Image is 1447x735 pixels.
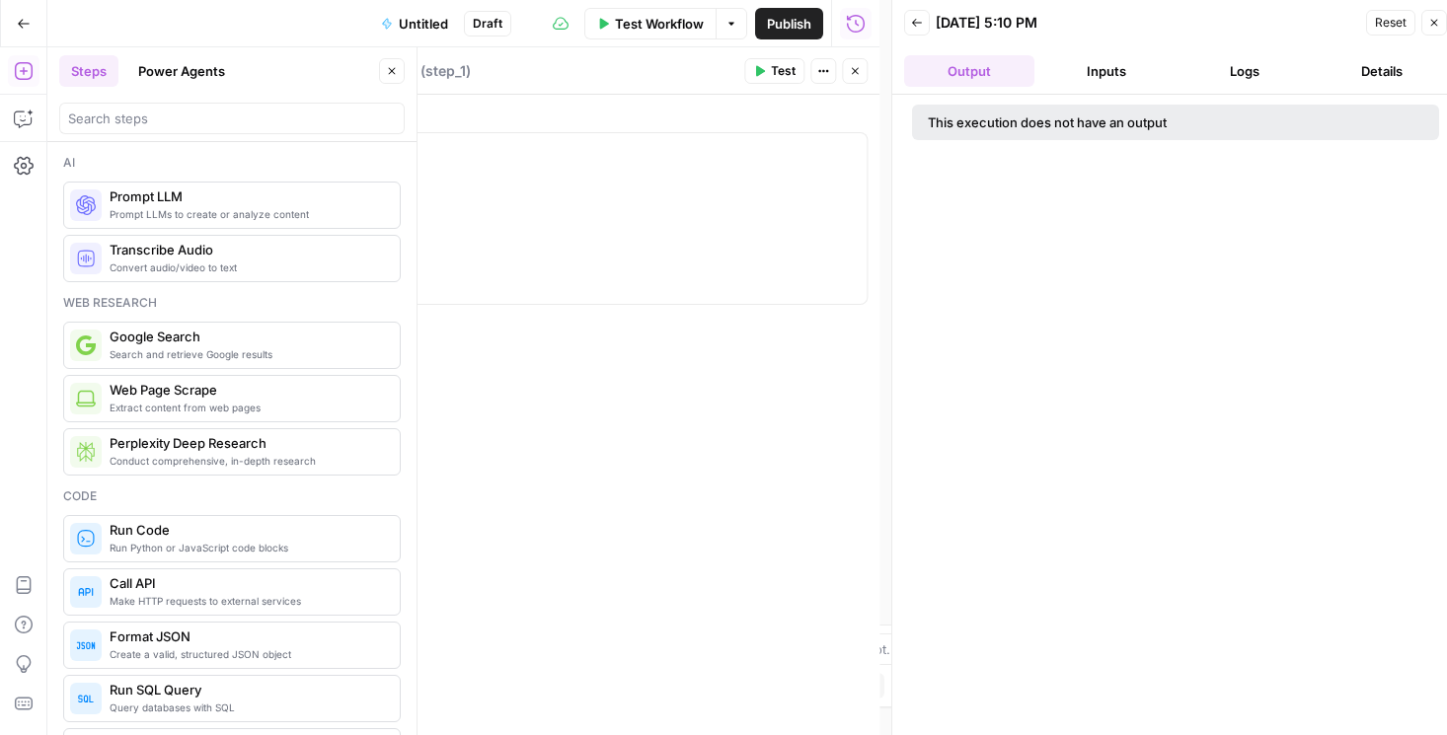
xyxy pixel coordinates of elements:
span: Run SQL Query [110,680,384,699]
input: Search steps [68,109,396,128]
span: Extract content from web pages [110,400,384,415]
span: ( step_1 ) [420,61,471,81]
button: Steps [59,55,118,87]
span: Test [771,62,796,80]
span: Conduct comprehensive, in-depth research [110,453,384,469]
div: Ai [63,154,401,172]
span: Convert audio/video to text [110,259,384,275]
span: Make HTTP requests to external services [110,593,384,609]
button: Untitled [369,8,460,39]
span: Perplexity Deep Research [110,433,384,453]
button: Power Agents [126,55,237,87]
span: Run Python or JavaScript code blocks [110,540,384,555]
span: Transcribe Audio [110,240,384,259]
span: Prompt LLMs to create or analyze content [110,206,384,222]
span: Untitled [399,14,448,34]
label: Prompt [243,107,868,126]
button: Inputs [1042,55,1173,87]
div: Code [63,487,401,505]
span: Reset [1375,14,1407,32]
span: Search and retrieve Google results [110,346,384,362]
span: Run Code [110,520,384,540]
button: Publish [755,8,823,39]
span: Web Page Scrape [110,380,384,400]
button: Test Workflow [584,8,716,39]
button: Test [744,58,804,84]
span: Publish [767,14,811,34]
button: Logs [1180,55,1310,87]
button: Output [904,55,1034,87]
div: Web research [63,294,401,312]
span: Create a valid, structured JSON object [110,646,384,662]
span: Prompt LLM [110,186,384,206]
div: This execution does not have an output [928,112,1295,132]
span: Test Workflow [615,14,704,34]
span: Draft [473,15,502,33]
div: The ChatGPT prompt. [243,313,868,331]
span: Call API [110,573,384,593]
button: Reset [1366,10,1415,36]
span: Query databases with SQL [110,699,384,715]
span: Google Search [110,327,384,346]
span: Format JSON [110,626,384,646]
